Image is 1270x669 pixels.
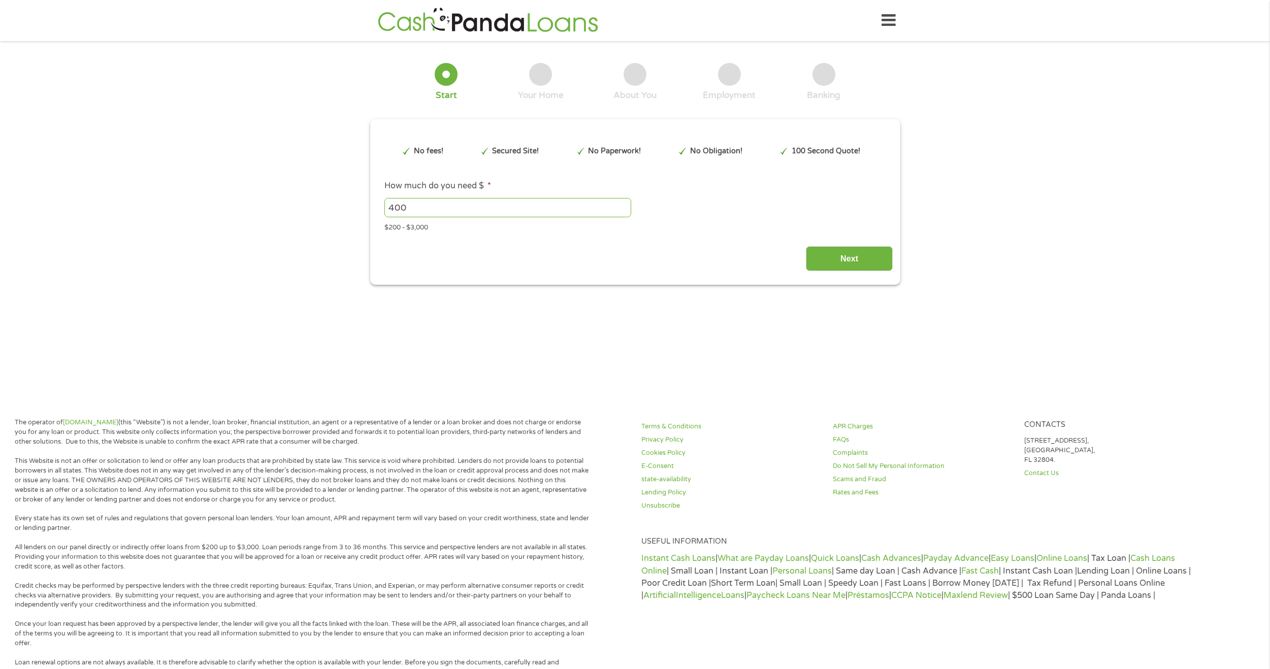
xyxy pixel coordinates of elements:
[891,590,941,600] a: CCPA Notice
[1024,469,1203,478] a: Contact Us
[961,566,999,576] a: Fast Cash
[848,590,889,600] a: Préstamos
[943,590,1008,600] a: Maxlend Review
[15,581,590,610] p: Credit checks may be performed by perspective lenders with the three credit reporting bureaus: Eq...
[492,146,539,157] p: Secured Site!
[833,435,1012,445] a: FAQs
[772,566,832,576] a: Personal Loans
[991,553,1034,563] a: Easy Loans
[641,501,821,511] a: Unsubscribe
[833,461,1012,471] a: Do Not Sell My Personal Information
[641,475,821,484] a: state-availability
[641,537,1203,547] h4: Useful Information
[518,90,564,101] div: Your Home
[1036,553,1087,563] a: Online Loans
[861,553,921,563] a: Cash Advances
[15,543,590,572] p: All lenders on our panel directly or indirectly offer loans from $200 up to $3,000. Loan periods ...
[721,590,744,600] a: Loans
[641,435,821,445] a: Privacy Policy
[718,553,809,563] a: What are Payday Loans
[414,146,443,157] p: No fees!
[613,90,657,101] div: About You
[641,448,821,458] a: Cookies Policy
[641,553,715,563] a: Instant Cash Loans
[436,90,457,101] div: Start
[375,6,601,35] img: GetLoanNow Logo
[833,422,1012,431] a: APR Charges
[641,552,1203,601] p: | | | | | | | Tax Loan | | Small Loan | Instant Loan | | Same day Loan | Cash Advance | | Instant...
[676,590,721,600] a: Intelligence
[1024,420,1203,430] h4: Contacts
[806,246,893,271] input: Next
[15,619,590,648] p: Once your loan request has been approved by a perspective lender, the lender will give you all th...
[792,146,860,157] p: 100 Second Quote!
[384,219,885,233] div: $200 - $3,000
[833,475,1012,484] a: Scams and Fraud
[15,514,590,533] p: Every state has its own set of rules and regulations that govern personal loan lenders. Your loan...
[807,90,840,101] div: Banking
[833,488,1012,497] a: Rates and Fees
[641,422,821,431] a: Terms & Conditions
[643,590,676,600] a: Artificial
[15,456,590,504] p: This Website is not an offer or solicitation to lend or offer any loan products that are prohibit...
[690,146,742,157] p: No Obligation!
[384,181,491,191] label: How much do you need $
[833,448,1012,458] a: Complaints
[641,553,1175,576] a: Cash Loans Online
[746,590,845,600] a: Paycheck Loans Near Me
[1024,436,1203,465] p: [STREET_ADDRESS], [GEOGRAPHIC_DATA], FL 32804.
[641,461,821,471] a: E-Consent
[641,488,821,497] a: Lending Policy
[811,553,859,563] a: Quick Loans
[703,90,756,101] div: Employment
[923,553,989,563] a: Payday Advance
[588,146,641,157] p: No Paperwork!
[63,418,118,426] a: [DOMAIN_NAME]
[15,418,590,447] p: The operator of (this “Website”) is not a lender, loan broker, financial institution, an agent or...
